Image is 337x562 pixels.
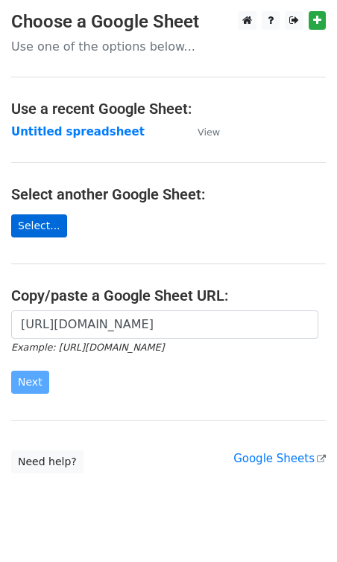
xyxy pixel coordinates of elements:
[11,310,318,339] input: Paste your Google Sheet URL here
[11,450,84,473] a: Need help?
[11,185,326,203] h4: Select another Google Sheet:
[11,125,145,138] a: Untitled spreadsheet
[198,127,220,138] small: View
[262,491,337,562] iframe: Chat Widget
[11,371,49,394] input: Next
[11,342,164,353] small: Example: [URL][DOMAIN_NAME]
[11,39,326,54] p: Use one of the options below...
[11,214,67,237] a: Select...
[11,100,326,118] h4: Use a recent Google Sheet:
[11,287,326,304] h4: Copy/paste a Google Sheet URL:
[233,452,326,465] a: Google Sheets
[11,11,326,33] h3: Choose a Google Sheet
[183,125,220,138] a: View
